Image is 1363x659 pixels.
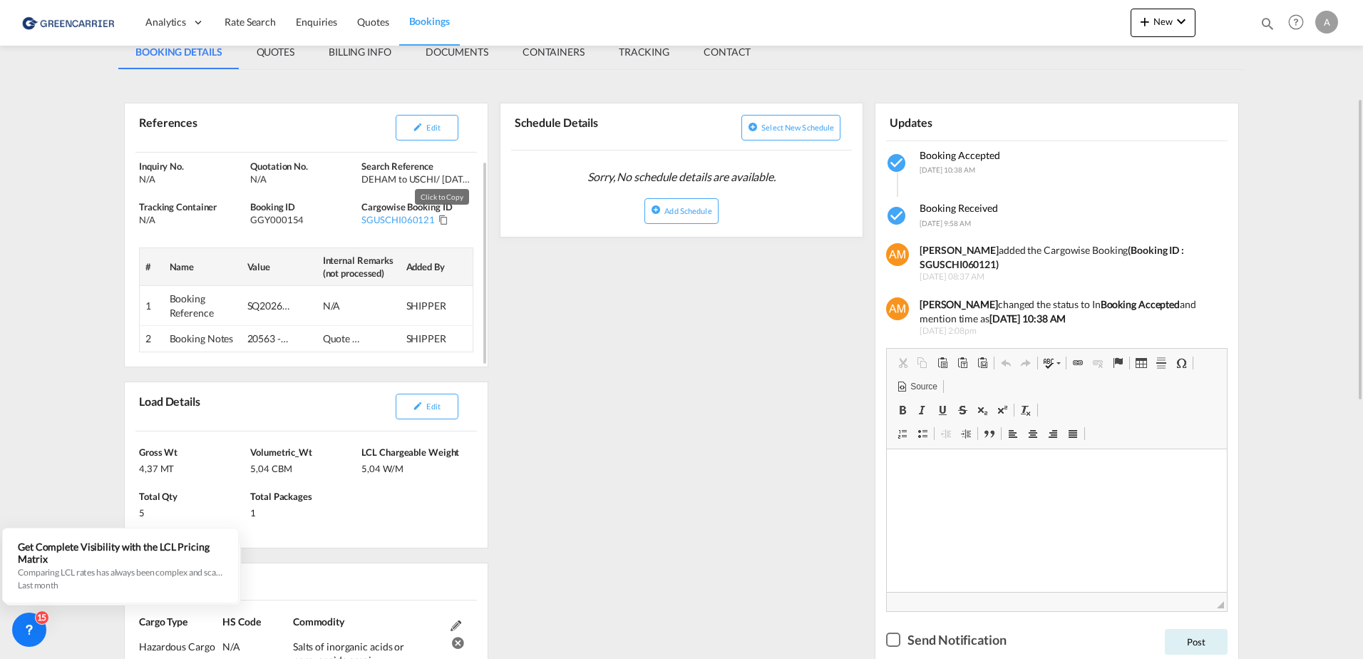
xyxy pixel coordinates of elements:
[1131,354,1151,372] a: Table
[413,401,423,411] md-icon: icon-pencil
[293,615,344,628] span: Commodity
[908,381,937,393] span: Source
[1284,10,1308,34] span: Help
[139,446,178,458] span: Gross Wt
[317,247,401,285] th: Internal Remarks (not processed)
[164,286,242,326] td: Booking Reference
[912,401,932,419] a: Italic (Ctrl+I)
[1173,13,1190,30] md-icon: icon-chevron-down
[920,149,1000,161] span: Booking Accepted
[1016,401,1036,419] a: Remove Format
[21,6,118,39] img: 1378a7308afe11ef83610d9e779c6b34.png
[912,424,932,443] a: Insert/Remove Bulleted List
[992,401,1012,419] a: Superscript
[361,446,459,458] span: LCL Chargeable Weight
[886,109,1054,134] div: Updates
[361,160,433,172] span: Search Reference
[247,332,290,346] div: 20563 - DPWORLHAM
[886,205,909,228] md-icon: icon-checkbox-marked-circle
[1131,9,1195,37] button: icon-plus 400-fgNewicon-chevron-down
[1315,11,1338,34] div: A
[1284,10,1315,36] div: Help
[401,247,473,285] th: Added By
[511,109,679,144] div: Schedule Details
[139,629,222,654] div: Hazardous Cargo
[1003,424,1023,443] a: Align Left
[1068,354,1088,372] a: Link (Ctrl+K)
[920,243,1217,271] div: added the Cargowise Booking
[140,286,164,326] td: 1
[401,326,473,352] td: SHIPPER
[139,459,247,475] div: 4,37 MT
[979,424,999,443] a: Block Quote
[408,35,505,69] md-tab-item: DOCUMENTS
[972,354,992,372] a: Paste from Word
[920,297,1217,325] div: changed the status to In and mention time as
[644,198,718,224] button: icon-plus-circleAdd Schedule
[118,35,768,69] md-pagination-wrapper: Use the left and right arrow keys to navigate between tabs
[164,247,242,285] th: Name
[323,299,366,313] div: N/A
[451,620,461,631] md-icon: Edit
[920,165,975,174] span: [DATE] 10:38 AM
[1039,354,1064,372] a: Spell Check As You Type
[989,312,1066,325] b: [DATE] 10:38 AM
[361,173,469,185] div: DEHAM to USCHI/ 13 October, 2025
[1260,16,1275,31] md-icon: icon-magnify
[139,173,247,185] div: N/A
[602,35,686,69] md-tab-item: TRACKING
[505,35,602,69] md-tab-item: CONTAINERS
[1108,354,1128,372] a: Anchor
[361,459,469,475] div: 5,04 W/M
[582,163,781,190] span: Sorry, No schedule details are available.
[1043,424,1063,443] a: Align Right
[920,244,999,256] strong: [PERSON_NAME]
[893,354,912,372] a: Cut (Ctrl+X)
[893,377,941,396] a: Source
[222,629,289,654] div: N/A
[748,122,758,132] md-icon: icon-plus-circle
[893,424,912,443] a: Insert/Remove Numbered List
[1023,424,1043,443] a: Center
[920,219,971,228] span: [DATE] 9:58 AM
[1217,601,1224,608] span: Resize
[396,394,458,419] button: icon-pencilEdit
[240,35,312,69] md-tab-item: QUOTES
[952,354,972,372] a: Paste as plain text (Ctrl+Shift+V)
[139,160,184,172] span: Inquiry No.
[451,634,461,645] md-icon: icon-cancel
[887,449,1227,592] iframe: Editor, editor4
[1016,354,1036,372] a: Redo (Ctrl+Y)
[250,491,312,502] span: Total Packages
[912,354,932,372] a: Copy (Ctrl+C)
[893,401,912,419] a: Bold (Ctrl+B)
[415,189,469,205] md-tooltip: Click to Copy
[932,401,952,419] a: Underline (Ctrl+U)
[1151,354,1171,372] a: Insert Horizontal Line
[164,326,242,352] td: Booking Notes
[396,115,458,141] button: icon-pencilEdit
[361,201,452,213] span: Cargowise Booking ID
[250,503,358,519] div: 1
[361,213,435,226] div: SGUSCHI060121
[1063,424,1083,443] a: Justify
[118,35,240,69] md-tab-item: BOOKING DETAILS
[250,201,295,213] span: Booking ID
[1136,16,1190,27] span: New
[920,298,998,310] b: [PERSON_NAME]
[139,491,178,502] span: Total Qty
[426,123,440,132] span: Edit
[438,215,448,225] md-icon: Click to Copy
[886,630,1006,649] md-checkbox: Checkbox No Ink
[296,16,337,28] span: Enquiries
[741,115,840,141] button: icon-plus-circleSelect new schedule
[242,247,317,285] th: Value
[886,152,909,175] md-icon: icon-checkbox-marked-circle
[323,332,366,346] div: Quote No
[932,354,952,372] a: Paste (Ctrl+V)
[139,615,187,628] span: Cargo Type
[135,388,206,425] div: Load Details
[413,122,423,132] md-icon: icon-pencil
[1165,629,1228,655] button: Post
